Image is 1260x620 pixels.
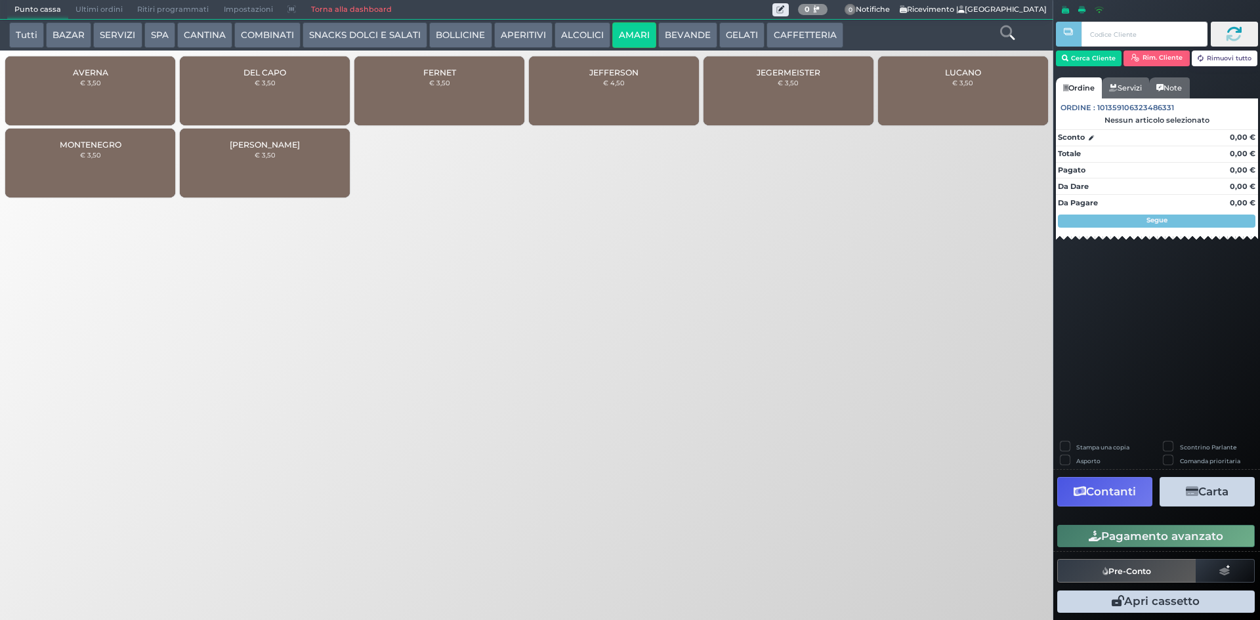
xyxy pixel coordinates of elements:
[845,4,856,16] span: 0
[1057,559,1196,583] button: Pre-Conto
[1057,525,1255,547] button: Pagamento avanzato
[243,68,286,77] span: DEL CAPO
[1057,477,1152,506] button: Contanti
[1060,102,1095,114] span: Ordine :
[80,79,101,87] small: € 3,50
[217,1,280,19] span: Impostazioni
[1123,51,1190,66] button: Rim. Cliente
[1102,77,1149,98] a: Servizi
[757,68,820,77] span: JEGERMEISTER
[1180,443,1236,451] label: Scontrino Parlante
[1160,477,1255,506] button: Carta
[1056,51,1122,66] button: Cerca Cliente
[766,22,843,49] button: CAFFETTERIA
[1149,77,1189,98] a: Note
[429,22,492,49] button: BOLLICINE
[494,22,553,49] button: APERITIVI
[589,68,639,77] span: JEFFERSON
[952,79,973,87] small: € 3,50
[603,79,625,87] small: € 4,50
[1058,149,1081,158] strong: Totale
[93,22,142,49] button: SERVIZI
[1058,165,1085,175] strong: Pagato
[658,22,717,49] button: BEVANDE
[303,1,398,19] a: Torna alla dashboard
[230,140,300,150] span: [PERSON_NAME]
[73,68,108,77] span: AVERNA
[1230,133,1255,142] strong: 0,00 €
[1230,165,1255,175] strong: 0,00 €
[1097,102,1174,114] span: 101359106323486331
[1230,198,1255,207] strong: 0,00 €
[1146,216,1167,224] strong: Segue
[1192,51,1258,66] button: Rimuovi tutto
[9,22,44,49] button: Tutti
[1180,457,1240,465] label: Comanda prioritaria
[130,1,216,19] span: Ritiri programmati
[177,22,232,49] button: CANTINA
[303,22,427,49] button: SNACKS DOLCI E SALATI
[68,1,130,19] span: Ultimi ordini
[719,22,765,49] button: GELATI
[1230,182,1255,191] strong: 0,00 €
[612,22,656,49] button: AMARI
[255,79,276,87] small: € 3,50
[46,22,91,49] button: BAZAR
[1230,149,1255,158] strong: 0,00 €
[805,5,810,14] b: 0
[1076,443,1129,451] label: Stampa una copia
[80,151,101,159] small: € 3,50
[1058,198,1098,207] strong: Da Pagare
[1076,457,1101,465] label: Asporto
[255,151,276,159] small: € 3,50
[60,140,121,150] span: MONTENEGRO
[1056,115,1258,125] div: Nessun articolo selezionato
[144,22,175,49] button: SPA
[555,22,610,49] button: ALCOLICI
[423,68,456,77] span: FERNET
[1081,22,1207,47] input: Codice Cliente
[1058,132,1085,143] strong: Sconto
[7,1,68,19] span: Punto cassa
[234,22,301,49] button: COMBINATI
[1056,77,1102,98] a: Ordine
[1057,590,1255,613] button: Apri cassetto
[429,79,450,87] small: € 3,50
[1058,182,1089,191] strong: Da Dare
[945,68,981,77] span: LUCANO
[778,79,799,87] small: € 3,50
